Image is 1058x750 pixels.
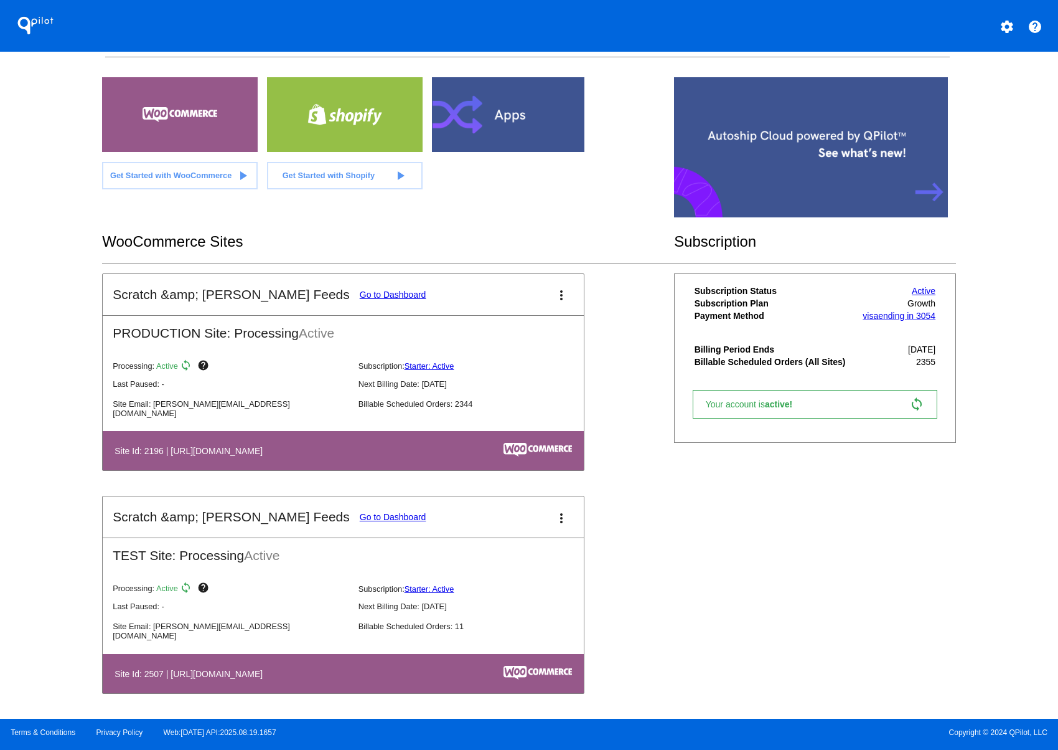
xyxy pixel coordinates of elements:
[706,399,805,409] span: Your account is
[765,399,798,409] span: active!
[405,361,454,371] a: Starter: Active
[113,582,348,597] p: Processing:
[102,233,674,250] h2: WooCommerce Sites
[694,344,856,355] th: Billing Period Ends
[554,288,569,303] mat-icon: more_vert
[554,511,569,526] mat-icon: more_vert
[113,622,348,640] p: Site Email: [PERSON_NAME][EMAIL_ADDRESS][DOMAIN_NAME]
[360,512,426,522] a: Go to Dashboard
[907,298,935,308] span: Growth
[197,359,212,374] mat-icon: help
[909,397,924,412] mat-icon: sync
[912,286,935,296] a: Active
[358,379,594,389] p: Next Billing Date: [DATE]
[244,548,279,562] span: Active
[693,390,937,419] a: Your account isactive! sync
[1028,19,1042,34] mat-icon: help
[110,171,232,180] span: Get Started with WooCommerce
[267,162,423,189] a: Get Started with Shopify
[540,728,1047,737] span: Copyright © 2024 QPilot, LLC
[113,287,349,302] h2: Scratch &amp; [PERSON_NAME] Feeds
[180,359,195,374] mat-icon: sync
[863,311,878,321] span: visa
[674,233,956,250] h2: Subscription
[103,316,584,341] h2: PRODUCTION Site: Processing
[503,666,572,680] img: c53aa0e5-ae75-48aa-9bee-956650975ee5
[283,171,375,180] span: Get Started with Shopify
[358,361,594,371] p: Subscription:
[694,298,856,309] th: Subscription Plan
[180,582,195,597] mat-icon: sync
[405,584,454,594] a: Starter: Active
[916,357,935,367] span: 2355
[863,311,935,321] a: visaending in 3054
[358,399,594,409] p: Billable Scheduled Orders: 2344
[156,584,178,594] span: Active
[694,310,856,321] th: Payment Method
[393,168,408,183] mat-icon: play_arrow
[11,13,60,38] h1: QPilot
[103,538,584,563] h2: TEST Site: Processing
[197,582,212,597] mat-icon: help
[908,344,935,354] span: [DATE]
[358,602,594,611] p: Next Billing Date: [DATE]
[358,584,594,594] p: Subscription:
[113,359,348,374] p: Processing:
[11,728,75,737] a: Terms & Conditions
[164,728,276,737] a: Web:[DATE] API:2025.08.19.1657
[235,168,250,183] mat-icon: play_arrow
[694,285,856,297] th: Subscription Status
[299,326,334,340] span: Active
[360,290,426,300] a: Go to Dashboard
[999,19,1014,34] mat-icon: settings
[96,728,143,737] a: Privacy Policy
[113,602,348,611] p: Last Paused: -
[358,622,594,631] p: Billable Scheduled Orders: 11
[503,443,572,457] img: c53aa0e5-ae75-48aa-9bee-956650975ee5
[113,379,348,389] p: Last Paused: -
[694,356,856,368] th: Billable Scheduled Orders (All Sites)
[115,446,269,456] h4: Site Id: 2196 | [URL][DOMAIN_NAME]
[115,669,269,679] h4: Site Id: 2507 | [URL][DOMAIN_NAME]
[156,361,178,371] span: Active
[102,162,258,189] a: Get Started with WooCommerce
[113,510,349,525] h2: Scratch &amp; [PERSON_NAME] Feeds
[113,399,348,418] p: Site Email: [PERSON_NAME][EMAIL_ADDRESS][DOMAIN_NAME]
